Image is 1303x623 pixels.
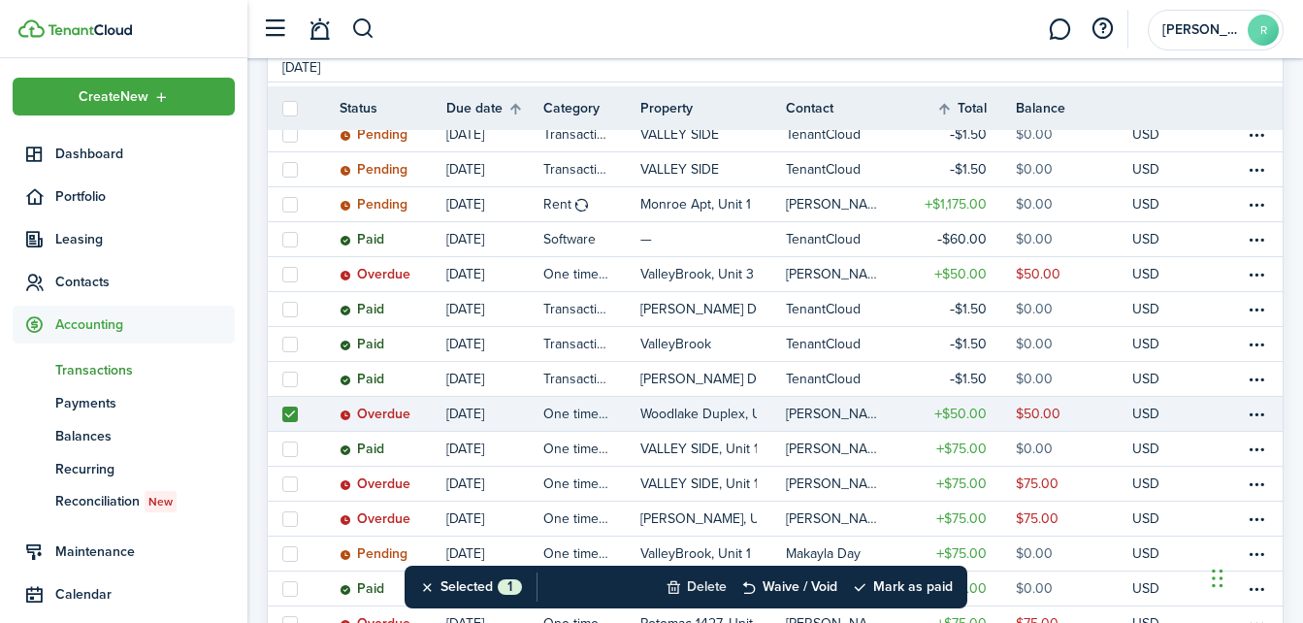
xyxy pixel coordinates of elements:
table-amount-description: $0.00 [1016,543,1053,564]
a: $1.50 [899,362,1016,396]
table-profile-info-text: TenantCloud [786,372,861,387]
status: Paid [340,302,384,317]
iframe: Chat Widget [1206,530,1303,623]
span: Leasing [55,229,235,249]
a: $1.50 [899,292,1016,326]
a: VALLEY SIDE, Unit 1021 [640,432,786,466]
status: Pending [340,127,407,143]
table-profile-info-text: [PERSON_NAME] & [PERSON_NAME] [786,476,888,492]
a: $75.00 [1016,467,1132,501]
a: VALLEY SIDE, Unit 1021 [640,467,786,501]
p: USD [1132,543,1159,564]
span: Calendar [55,584,235,605]
table-amount-title: $75.00 [936,474,987,494]
table-amount-title: $60.00 [937,229,987,249]
table-profile-info-text: [PERSON_NAME] [786,197,888,213]
a: [DATE] [446,187,543,221]
a: One time late fee [543,537,640,571]
a: USD [1132,222,1186,256]
table-profile-info-text: TenantCloud [786,127,861,143]
status: Paid [340,442,384,457]
status: Paid [340,232,384,247]
span: Maintenance [55,541,235,562]
table-info-title: Software [543,229,596,249]
status: Pending [340,162,407,178]
button: Selected [419,566,522,608]
table-amount-description: $0.00 [1016,439,1053,459]
p: USD [1132,578,1159,599]
th: Contact [786,98,899,118]
a: USD [1132,572,1186,606]
table-amount-title: $75.00 [936,508,987,529]
p: USD [1132,194,1159,214]
table-amount-title: $1.50 [950,334,987,354]
table-amount-description: $0.00 [1016,194,1053,214]
a: [PERSON_NAME] [786,502,899,536]
div: Drag [1212,549,1223,607]
a: [PERSON_NAME] & [PERSON_NAME] [786,467,899,501]
a: TenantCloud [786,152,899,186]
a: TenantCloud [786,292,899,326]
p: [DATE] [446,194,484,214]
table-amount-description: $0.00 [1016,124,1053,145]
a: One time late fee [543,397,640,431]
table-info-title: One time late fee [543,508,611,529]
p: [DATE] [446,508,484,529]
p: USD [1132,334,1159,354]
button: Mark as paid [852,566,953,608]
img: TenantCloud [48,24,132,36]
a: One time late fee [543,502,640,536]
p: [DATE] [446,474,484,494]
p: [PERSON_NAME] Duplex [640,299,757,319]
a: Software [543,222,640,256]
a: Transaction Fee [543,292,640,326]
th: Status [340,98,446,118]
button: Open resource center [1086,13,1119,46]
a: [DATE] [446,467,543,501]
a: $75.00 [899,467,1016,501]
table-info-title: One time late fee [543,404,611,424]
a: Transaction Fee [543,152,640,186]
a: TenantCloud [786,362,899,396]
a: Paid [340,292,446,326]
table-info-title: Transaction Fee [543,369,611,389]
table-amount-description: $75.00 [1016,474,1059,494]
a: Paid [340,572,446,606]
table-profile-info-text: [PERSON_NAME] [786,407,888,422]
table-amount-description: $50.00 [1016,404,1060,424]
a: USD [1132,537,1186,571]
span: Portfolio [55,186,235,207]
p: USD [1132,299,1159,319]
a: Pending [340,117,446,151]
a: VALLEY SIDE [640,117,786,151]
table-profile-info-text: TenantCloud [786,337,861,352]
a: $1,175.00 [899,187,1016,221]
a: USD [1132,152,1186,186]
th: Sort [936,97,1016,120]
button: Delete [666,566,727,608]
table-profile-info-text: [PERSON_NAME] [786,511,888,527]
a: TenantCloud [786,222,899,256]
a: $1.50 [899,117,1016,151]
a: Transaction Fee [543,327,640,361]
a: $0.00 [1016,362,1132,396]
td: [DATE] [268,57,335,78]
a: ValleyBrook, Unit 1 [640,537,786,571]
table-profile-info-text: [PERSON_NAME] [786,442,888,457]
p: USD [1132,439,1159,459]
a: $50.00 [1016,397,1132,431]
span: 1 [498,579,522,595]
a: USD [1132,362,1186,396]
a: — [640,222,786,256]
img: TenantCloud [18,19,45,38]
table-profile-info-text: TenantCloud [786,232,861,247]
a: Rent [543,187,640,221]
a: ValleyBrook, Unit 3 [640,257,786,291]
p: USD [1132,369,1159,389]
table-amount-title: $1.50 [950,124,987,145]
a: $0.00 [1016,187,1132,221]
a: USD [1132,467,1186,501]
a: [DATE] [446,537,543,571]
p: Woodlake Duplex, Unit Right [640,404,757,424]
a: $1.50 [899,327,1016,361]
